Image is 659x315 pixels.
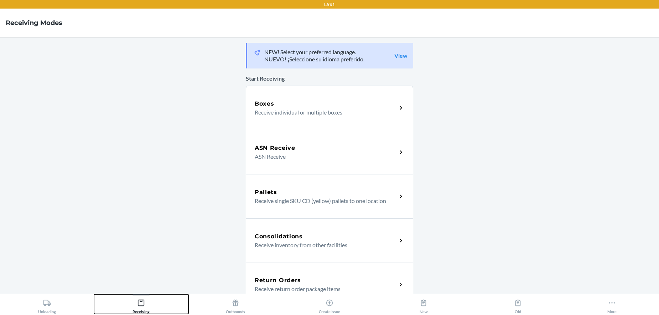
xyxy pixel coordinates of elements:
p: Receive individual or multiple boxes [255,108,391,117]
p: ASN Receive [255,152,391,161]
div: More [607,296,617,314]
div: New [420,296,428,314]
h5: Consolidations [255,232,303,241]
a: ASN ReceiveASN Receive [246,130,413,174]
div: Outbounds [226,296,245,314]
button: New [377,294,471,314]
p: Start Receiving [246,74,413,83]
div: Create Issue [319,296,340,314]
a: PalletsReceive single SKU CD (yellow) pallets to one location [246,174,413,218]
p: Receive return order package items [255,285,391,293]
button: Create Issue [282,294,377,314]
div: Unloading [38,296,56,314]
button: Outbounds [188,294,282,314]
a: View [394,52,408,59]
p: NUEVO! ¡Seleccione su idioma preferido. [264,56,364,63]
p: Receive inventory from other facilities [255,241,391,249]
p: LAX1 [324,1,335,8]
a: Return OrdersReceive return order package items [246,263,413,307]
div: Old [514,296,522,314]
h5: Pallets [255,188,277,197]
button: Receiving [94,294,188,314]
p: Receive single SKU CD (yellow) pallets to one location [255,197,391,205]
button: Old [471,294,565,314]
button: More [565,294,659,314]
a: BoxesReceive individual or multiple boxes [246,86,413,130]
h5: Boxes [255,100,274,108]
h5: ASN Receive [255,144,295,152]
p: NEW! Select your preferred language. [264,49,364,56]
a: ConsolidationsReceive inventory from other facilities [246,218,413,263]
h4: Receiving Modes [6,18,62,27]
div: Receiving [133,296,150,314]
h5: Return Orders [255,276,301,285]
